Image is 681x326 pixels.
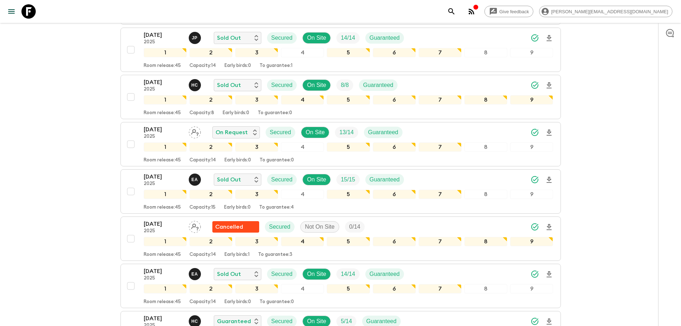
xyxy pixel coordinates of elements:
p: 14 / 14 [341,270,355,278]
div: 7 [419,190,462,199]
p: [DATE] [144,78,183,87]
svg: Download Onboarding [545,223,553,232]
button: [DATE]2025Assign pack leaderOn RequestSecuredOn SiteTrip FillGuaranteed123456789Room release:45Ca... [120,122,561,166]
div: 3 [235,237,278,246]
p: 2025 [144,228,183,234]
p: 5 / 14 [341,317,352,326]
p: Not On Site [305,223,335,231]
div: Trip Fill [336,79,353,91]
p: Early birds: 1 [224,252,250,258]
div: 2 [189,284,232,293]
p: Room release: 45 [144,110,181,116]
svg: Download Onboarding [545,176,553,184]
p: H C [191,318,198,324]
div: Trip Fill [345,221,365,233]
div: Secured [267,268,297,280]
button: HC [189,79,202,91]
svg: Download Onboarding [545,128,553,137]
div: 3 [235,48,278,57]
p: Room release: 45 [144,205,181,210]
p: Capacity: 14 [189,63,216,69]
p: To guarantee: 3 [258,252,292,258]
button: [DATE]2025Hector Carillo Sold OutSecuredOn SiteTrip FillGuaranteed123456789Room release:45Capacit... [120,75,561,119]
p: Cancelled [215,223,243,231]
div: Trip Fill [336,268,359,280]
div: [PERSON_NAME][EMAIL_ADDRESS][DOMAIN_NAME] [539,6,672,17]
svg: Synced Successfully [531,270,539,278]
svg: Download Onboarding [545,34,553,43]
p: Capacity: 14 [189,299,216,305]
div: 3 [235,190,278,199]
button: JP [189,32,202,44]
div: 3 [235,142,278,152]
button: menu [4,4,19,19]
svg: Synced Successfully [531,317,539,326]
p: Secured [271,34,293,42]
button: [DATE]2025Assign pack leaderFlash Pack cancellationSecuredNot On SiteTrip Fill123456789Room relea... [120,216,561,261]
div: 7 [419,284,462,293]
p: Guaranteed [370,270,400,278]
p: To guarantee: 1 [260,63,292,69]
p: Room release: 45 [144,299,181,305]
div: On Site [302,174,331,185]
p: Sold Out [217,270,241,278]
div: Not On Site [300,221,339,233]
p: [DATE] [144,267,183,276]
span: Assign pack leader [189,223,201,229]
div: 9 [510,95,553,104]
p: Secured [271,81,293,89]
span: Joseph Pimentel [189,34,202,40]
p: On Request [216,128,248,137]
div: 6 [373,95,416,104]
button: [DATE]2025Ernesto AndradeSold OutSecuredOn SiteTrip FillGuaranteed123456789Room release:45Capacit... [120,264,561,308]
div: 4 [281,142,324,152]
div: Trip Fill [336,174,359,185]
p: Sold Out [217,175,241,184]
div: Secured [267,79,297,91]
p: 14 / 14 [341,34,355,42]
a: Give feedback [484,6,533,17]
p: Secured [270,128,291,137]
div: 5 [327,142,370,152]
p: To guarantee: 0 [258,110,292,116]
div: 1 [144,142,187,152]
svg: Download Onboarding [545,81,553,90]
p: On Site [307,175,326,184]
span: Assign pack leader [189,128,201,134]
div: 5 [327,237,370,246]
div: 5 [327,95,370,104]
p: Early birds: 0 [224,205,251,210]
span: Ernesto Andrade [189,270,202,276]
p: Guaranteed [368,128,399,137]
p: 2025 [144,276,183,281]
div: 4 [281,237,324,246]
div: 2 [189,142,232,152]
p: To guarantee: 4 [259,205,294,210]
div: 9 [510,48,553,57]
p: Guaranteed [370,34,400,42]
p: E A [192,271,198,277]
div: Flash Pack cancellation [212,221,259,233]
p: H C [191,82,198,88]
div: 8 [464,190,507,199]
p: [DATE] [144,31,183,39]
p: To guarantee: 0 [260,157,294,163]
p: Secured [271,317,293,326]
div: On Site [301,127,329,138]
p: Guaranteed [366,317,397,326]
p: Sold Out [217,34,241,42]
p: Secured [271,270,293,278]
div: 4 [281,190,324,199]
p: Guaranteed [363,81,394,89]
div: 6 [373,48,416,57]
div: 7 [419,48,462,57]
p: Early birds: 0 [224,299,251,305]
div: 7 [419,95,462,104]
div: 2 [189,190,232,199]
div: 7 [419,237,462,246]
div: 9 [510,284,553,293]
p: 2025 [144,87,183,92]
p: On Site [307,34,326,42]
div: Trip Fill [336,32,359,44]
p: Guaranteed [370,175,400,184]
